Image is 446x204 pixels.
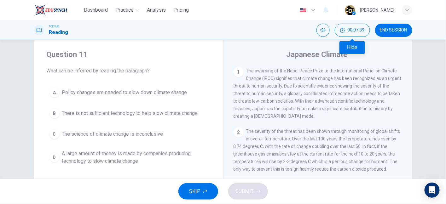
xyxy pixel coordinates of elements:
button: Dashboard [81,4,110,16]
div: Hide [339,41,365,54]
div: Open Intercom Messenger [425,183,440,198]
div: Mute [316,24,330,37]
span: Pricing [173,6,189,14]
button: CThe science of climate change is inconclusive [47,126,211,142]
div: C [49,129,60,139]
a: EduSynch logo [34,4,82,16]
span: SKIP [189,187,201,196]
button: SKIP [178,183,218,200]
span: The severity of the threat has been shown through monitoring of global shifts in overall temperat... [234,129,400,172]
button: BThere is not sufficient technology to help slow climate change [47,105,211,121]
span: Dashboard [84,6,108,14]
span: Policy changes are needed to slow down climate change [62,89,187,96]
span: 00:07:39 [348,28,365,33]
div: 1 [234,67,244,77]
h4: Question 11 [47,49,211,59]
button: Analysis [144,4,168,16]
span: Analysis [147,6,166,14]
div: A [49,88,60,98]
div: B [49,108,60,118]
img: Profile picture [345,5,355,15]
h4: Japanese Climate [287,49,348,59]
span: There is not sufficient technology to help slow climate change [62,110,198,117]
div: 2 [234,127,244,138]
button: Pricing [171,4,191,16]
div: D [49,152,60,162]
h1: Reading [49,29,68,36]
span: A large amount of money is made by companies producing technology to slow climate change [62,150,208,165]
span: The awarding of the Nobel Peace Prize to the International Panel on Climate Change (IPCC) signifi... [234,68,402,119]
button: END SESSION [375,24,412,37]
span: END SESSION [380,28,407,33]
button: Practice [113,4,142,16]
button: DA large amount of money is made by companies producing technology to slow climate change [47,147,211,168]
div: [PERSON_NAME] [360,6,395,14]
img: EduSynch logo [34,4,67,16]
img: en [299,8,307,13]
button: APolicy changes are needed to slow down climate change [47,85,211,100]
button: 00:07:39 [335,24,370,37]
div: Hide [335,24,370,37]
span: TOEFL® [49,24,59,29]
span: What can be inferred by reading the paragraph? [47,67,211,75]
span: The science of climate change is inconclusive [62,130,163,138]
span: Practice [115,6,134,14]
